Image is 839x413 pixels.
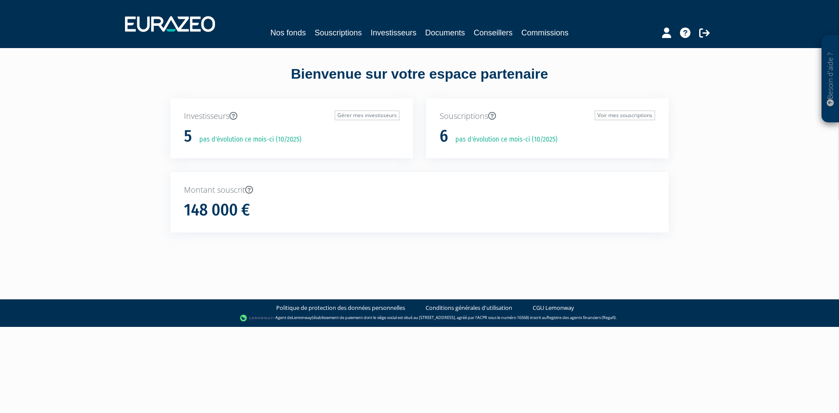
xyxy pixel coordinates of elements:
img: 1732889491-logotype_eurazeo_blanc_rvb.png [125,16,215,32]
a: Conseillers [474,27,513,39]
h1: 5 [184,127,192,146]
div: - Agent de (établissement de paiement dont le siège social est situé au [STREET_ADDRESS], agréé p... [9,314,830,323]
a: Registre des agents financiers (Regafi) [547,315,616,320]
a: Nos fonds [270,27,306,39]
p: Montant souscrit [184,184,655,196]
a: Souscriptions [315,27,362,39]
a: Gérer mes investisseurs [335,111,399,120]
a: Commissions [521,27,569,39]
p: pas d'évolution ce mois-ci (10/2025) [449,135,558,145]
a: Lemonway [292,315,312,320]
a: Conditions générales d'utilisation [426,304,512,312]
div: Bienvenue sur votre espace partenaire [164,64,675,98]
a: Documents [425,27,465,39]
a: Voir mes souscriptions [595,111,655,120]
img: logo-lemonway.png [240,314,274,323]
p: pas d'évolution ce mois-ci (10/2025) [193,135,302,145]
h1: 148 000 € [184,201,250,219]
a: Politique de protection des données personnelles [276,304,405,312]
h1: 6 [440,127,448,146]
a: CGU Lemonway [533,304,574,312]
p: Investisseurs [184,111,399,122]
p: Besoin d'aide ? [825,40,836,118]
p: Souscriptions [440,111,655,122]
a: Investisseurs [371,27,416,39]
